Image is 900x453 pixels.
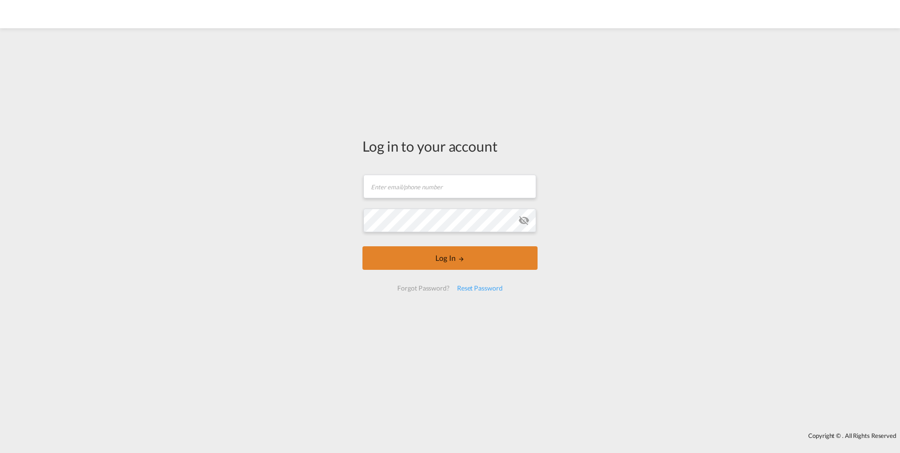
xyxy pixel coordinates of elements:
[518,215,530,226] md-icon: icon-eye-off
[362,136,538,156] div: Log in to your account
[363,175,536,198] input: Enter email/phone number
[394,280,453,297] div: Forgot Password?
[362,246,538,270] button: LOGIN
[453,280,506,297] div: Reset Password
